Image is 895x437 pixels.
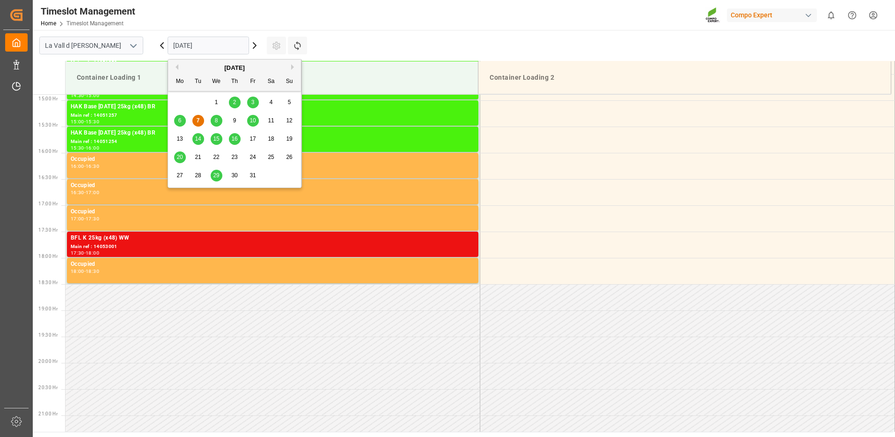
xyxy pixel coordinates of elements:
[171,93,299,185] div: month 2025-10
[284,97,295,108] div: Choose Sunday, October 5th, 2025
[173,64,178,70] button: Previous Month
[249,172,256,179] span: 31
[265,115,277,127] div: Choose Saturday, October 11th, 2025
[86,120,99,124] div: 15:30
[213,154,219,160] span: 22
[126,38,140,53] button: open menu
[195,172,201,179] span: 28
[84,120,86,124] div: -
[38,149,58,154] span: 16:00 Hr
[821,5,842,26] button: show 0 new notifications
[71,155,475,164] div: Occupied
[71,120,84,124] div: 15:00
[71,93,84,98] div: 14:30
[71,164,84,168] div: 16:00
[86,146,99,150] div: 16:00
[86,164,99,168] div: 16:30
[174,115,186,127] div: Choose Monday, October 6th, 2025
[192,76,204,88] div: Tu
[71,269,84,273] div: 18:00
[71,102,475,112] div: HAK Base [DATE] 25kg (x48) BR
[233,99,236,105] span: 2
[86,217,99,221] div: 17:30
[486,69,883,86] div: Container Loading 2
[71,138,475,146] div: Main ref : 14051254
[38,254,58,259] span: 18:00 Hr
[286,117,292,124] span: 12
[286,154,292,160] span: 26
[229,115,241,127] div: Choose Thursday, October 9th, 2025
[213,172,219,179] span: 29
[249,154,256,160] span: 24
[38,201,58,206] span: 17:00 Hr
[249,117,256,124] span: 10
[265,76,277,88] div: Sa
[197,117,200,124] span: 7
[86,251,99,255] div: 18:00
[215,99,218,105] span: 1
[247,97,259,108] div: Choose Friday, October 3rd, 2025
[251,99,255,105] span: 3
[247,115,259,127] div: Choose Friday, October 10th, 2025
[231,154,237,160] span: 23
[168,37,249,54] input: DD.MM.YYYY
[229,76,241,88] div: Th
[71,128,475,138] div: HAK Base [DATE] 25kg (x48) BR
[86,269,99,273] div: 18:30
[288,99,291,105] span: 5
[705,7,720,23] img: Screenshot%202023-09-29%20at%2010.02.21.png_1712312052.png
[247,170,259,181] div: Choose Friday, October 31st, 2025
[247,133,259,145] div: Choose Friday, October 17th, 2025
[231,172,237,179] span: 30
[192,133,204,145] div: Choose Tuesday, October 14th, 2025
[71,207,475,217] div: Occupied
[73,69,470,86] div: Container Loading 1
[268,154,274,160] span: 25
[284,133,295,145] div: Choose Sunday, October 19th, 2025
[247,151,259,163] div: Choose Friday, October 24th, 2025
[284,151,295,163] div: Choose Sunday, October 26th, 2025
[41,20,56,27] a: Home
[84,217,86,221] div: -
[265,97,277,108] div: Choose Saturday, October 4th, 2025
[71,217,84,221] div: 17:00
[38,227,58,233] span: 17:30 Hr
[231,136,237,142] span: 16
[727,8,817,22] div: Compo Expert
[176,172,183,179] span: 27
[249,136,256,142] span: 17
[71,190,84,195] div: 16:30
[84,164,86,168] div: -
[229,151,241,163] div: Choose Thursday, October 23rd, 2025
[284,76,295,88] div: Su
[211,133,222,145] div: Choose Wednesday, October 15th, 2025
[38,122,58,128] span: 15:30 Hr
[229,133,241,145] div: Choose Thursday, October 16th, 2025
[174,76,186,88] div: Mo
[71,243,475,251] div: Main ref : 14053001
[192,151,204,163] div: Choose Tuesday, October 21st, 2025
[176,136,183,142] span: 13
[211,97,222,108] div: Choose Wednesday, October 1st, 2025
[86,93,99,98] div: 15:00
[71,146,84,150] div: 15:30
[265,151,277,163] div: Choose Saturday, October 25th, 2025
[71,251,84,255] div: 17:30
[38,332,58,338] span: 19:30 Hr
[174,170,186,181] div: Choose Monday, October 27th, 2025
[41,4,135,18] div: Timeslot Management
[71,181,475,190] div: Occupied
[291,64,297,70] button: Next Month
[211,76,222,88] div: We
[268,136,274,142] span: 18
[213,136,219,142] span: 15
[71,112,475,120] div: Main ref : 14051257
[265,133,277,145] div: Choose Saturday, October 18th, 2025
[86,190,99,195] div: 17:00
[84,251,86,255] div: -
[233,117,236,124] span: 9
[178,117,182,124] span: 6
[174,151,186,163] div: Choose Monday, October 20th, 2025
[229,97,241,108] div: Choose Thursday, October 2nd, 2025
[247,76,259,88] div: Fr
